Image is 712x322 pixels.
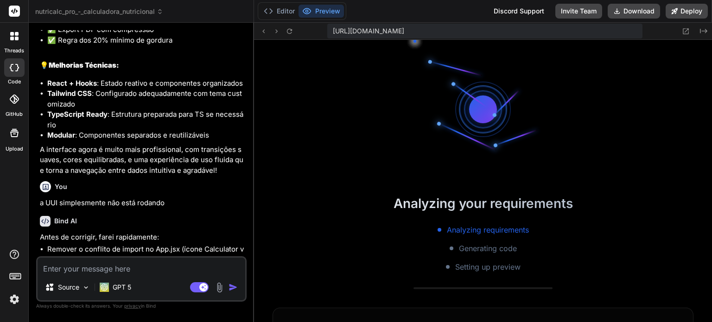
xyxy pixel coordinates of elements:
p: Source [58,283,79,292]
li: : Configurado adequadamente com tema customizado [47,88,245,109]
img: settings [6,291,22,307]
img: icon [229,283,238,292]
label: code [8,78,21,86]
li: ✅ Export PDF com compressão [47,25,245,35]
label: threads [4,47,24,55]
span: Generating code [459,243,517,254]
button: Preview [299,5,344,18]
p: a UUI simplesmente não está rodando [40,198,245,208]
span: Analyzing requirements [447,224,529,235]
li: : Componentes separados e reutilizáveis [47,130,245,141]
strong: Modular [47,131,75,139]
span: Setting up preview [455,261,521,272]
img: attachment [214,282,225,293]
label: GitHub [6,110,23,118]
h2: Analyzing your requirements [254,194,712,213]
li: ✅ Regra dos 20% mínimo de gordura [47,35,245,46]
button: Download [608,4,660,19]
p: GPT 5 [113,283,131,292]
h6: Bind AI [54,216,77,226]
p: Antes de corrigir, farei rapidamente: [40,232,245,243]
p: A interface agora é muito mais profissional, com transições suaves, cores equilibradas, e uma exp... [40,145,245,176]
button: Deploy [666,4,708,19]
h6: You [55,182,67,191]
img: Pick Models [82,284,90,291]
li: Remover o conflito de import no App.jsx (ícone Calculator vs. componente Calculator). [47,244,245,265]
button: Invite Team [555,4,602,19]
p: Always double-check its answers. Your in Bind [36,302,247,310]
li: : Estrutura preparada para TS se necessário [47,109,245,130]
li: : Estado reativo e componentes organizados [47,78,245,89]
span: [URL][DOMAIN_NAME] [333,26,404,36]
img: GPT 5 [100,283,109,292]
strong: Melhorias Técnicas: [49,61,119,69]
span: privacy [124,303,141,309]
span: nutricalc_pro_-_calculadora_nutricional [35,7,163,16]
label: Upload [6,145,23,153]
button: Editor [260,5,299,18]
h2: 💡 [40,60,245,71]
strong: TypeScript Ready [47,110,108,119]
strong: React + Hooks [47,79,97,88]
strong: Tailwind CSS [47,89,92,98]
div: Discord Support [488,4,550,19]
